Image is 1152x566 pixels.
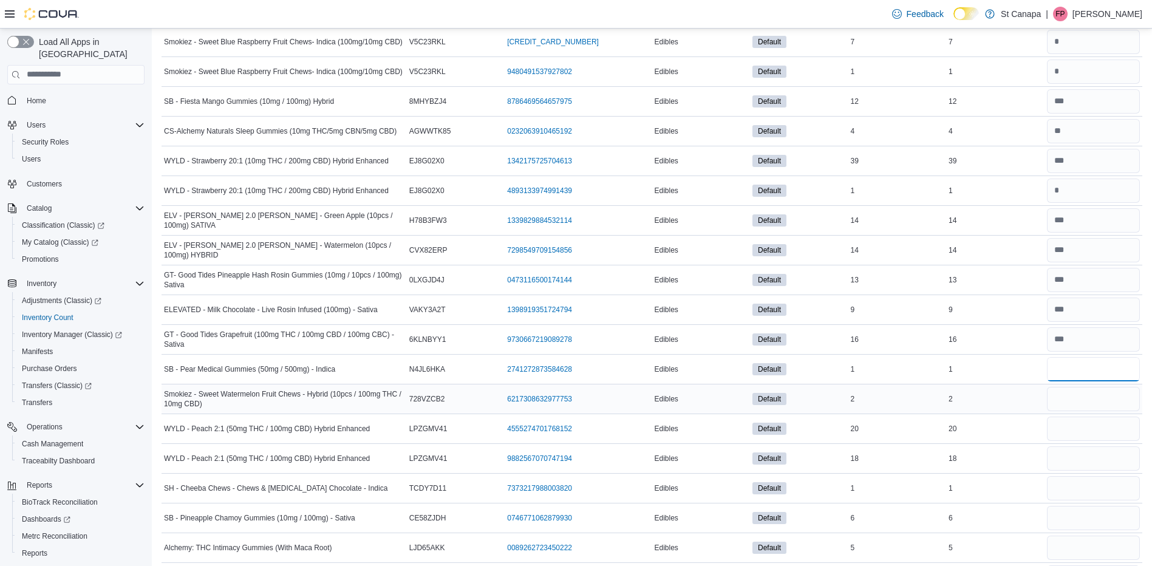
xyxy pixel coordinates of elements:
[507,543,572,553] a: 0089262723450222
[752,185,786,197] span: Default
[946,124,1045,138] div: 4
[655,394,678,404] span: Edibles
[12,343,149,360] button: Manifests
[22,420,145,434] span: Operations
[22,439,83,449] span: Cash Management
[22,176,145,191] span: Customers
[17,152,46,166] a: Users
[17,344,145,359] span: Manifests
[946,154,1045,168] div: 39
[12,511,149,528] a: Dashboards
[758,394,781,404] span: Default
[17,454,145,468] span: Traceabilty Dashboard
[22,296,101,305] span: Adjustments (Classic)
[22,237,98,247] span: My Catalog (Classic)
[758,155,781,166] span: Default
[655,126,678,136] span: Edibles
[17,135,73,149] a: Security Roles
[22,254,59,264] span: Promotions
[758,334,781,345] span: Default
[946,273,1045,287] div: 13
[2,175,149,193] button: Customers
[27,422,63,432] span: Operations
[164,270,404,290] span: GT- Good Tides Pineapple Hash Rosin Gummies (10mg / 10pcs / 100mg) Sativa
[12,452,149,469] button: Traceabilty Dashboard
[22,381,92,390] span: Transfers (Classic)
[507,216,572,225] a: 1339829884532114
[22,93,145,108] span: Home
[409,37,446,47] span: V5C23RKL
[655,335,678,344] span: Edibles
[953,20,954,21] span: Dark Mode
[164,97,334,106] span: SB - Fiesta Mango Gummies (10mg / 100mg) Hybrid
[17,344,58,359] a: Manifests
[507,156,572,166] a: 1342175725704613
[12,292,149,309] a: Adjustments (Classic)
[164,67,403,77] span: Smokiez - Sweet Blue Raspberry Fruit Chews- Indica (100mg/10mg CBD)
[17,378,145,393] span: Transfers (Classic)
[946,64,1045,79] div: 1
[22,154,41,164] span: Users
[752,482,786,494] span: Default
[409,513,446,523] span: CE58ZJDH
[17,293,145,308] span: Adjustments (Classic)
[2,117,149,134] button: Users
[2,275,149,292] button: Inventory
[17,235,145,250] span: My Catalog (Classic)
[655,364,678,374] span: Edibles
[848,94,947,109] div: 12
[946,511,1045,525] div: 6
[22,118,145,132] span: Users
[507,186,572,196] a: 4893133974991439
[848,213,947,228] div: 14
[12,360,149,377] button: Purchase Orders
[848,332,947,347] div: 16
[12,151,149,168] button: Users
[409,216,447,225] span: H78B3FW3
[507,245,572,255] a: 7298549709154856
[17,310,145,325] span: Inventory Count
[17,529,145,544] span: Metrc Reconciliation
[752,333,786,346] span: Default
[22,398,52,407] span: Transfers
[946,302,1045,317] div: 9
[1072,7,1142,21] p: [PERSON_NAME]
[17,378,97,393] a: Transfers (Classic)
[409,305,446,315] span: VAKY3A2T
[848,35,947,49] div: 7
[507,483,572,493] a: 7373217988003820
[22,531,87,541] span: Metrc Reconciliation
[752,423,786,435] span: Default
[164,424,370,434] span: WYLD - Peach 2:1 (50mg THC / 100mg CBD) Hybrid Enhanced
[507,513,572,523] a: 0746771062879930
[17,437,88,451] a: Cash Management
[27,179,62,189] span: Customers
[752,393,786,405] span: Default
[752,66,786,78] span: Default
[12,326,149,343] a: Inventory Manager (Classic)
[12,217,149,234] a: Classification (Classic)
[946,362,1045,377] div: 1
[848,243,947,257] div: 14
[848,64,947,79] div: 1
[22,330,122,339] span: Inventory Manager (Classic)
[22,220,104,230] span: Classification (Classic)
[758,185,781,196] span: Default
[164,543,332,553] span: Alchemy: THC Intimacy Gummies (With Maca Root)
[946,451,1045,466] div: 18
[507,37,599,47] a: [CREDIT_CARD_NUMBER]
[507,97,572,106] a: 8786469564657975
[12,134,149,151] button: Security Roles
[758,513,781,523] span: Default
[164,330,404,349] span: GT - Good Tides Grapefruit (100mg THC / 100mg CBD / 100mg CBC) - Sativa
[164,483,387,493] span: SH - Cheeba Chews - Chews & [MEDICAL_DATA] Chocolate - Indica
[752,363,786,375] span: Default
[17,293,106,308] a: Adjustments (Classic)
[507,305,572,315] a: 1398919351724794
[22,201,56,216] button: Catalog
[758,215,781,226] span: Default
[24,8,79,20] img: Cova
[27,279,56,288] span: Inventory
[752,36,786,48] span: Default
[22,276,145,291] span: Inventory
